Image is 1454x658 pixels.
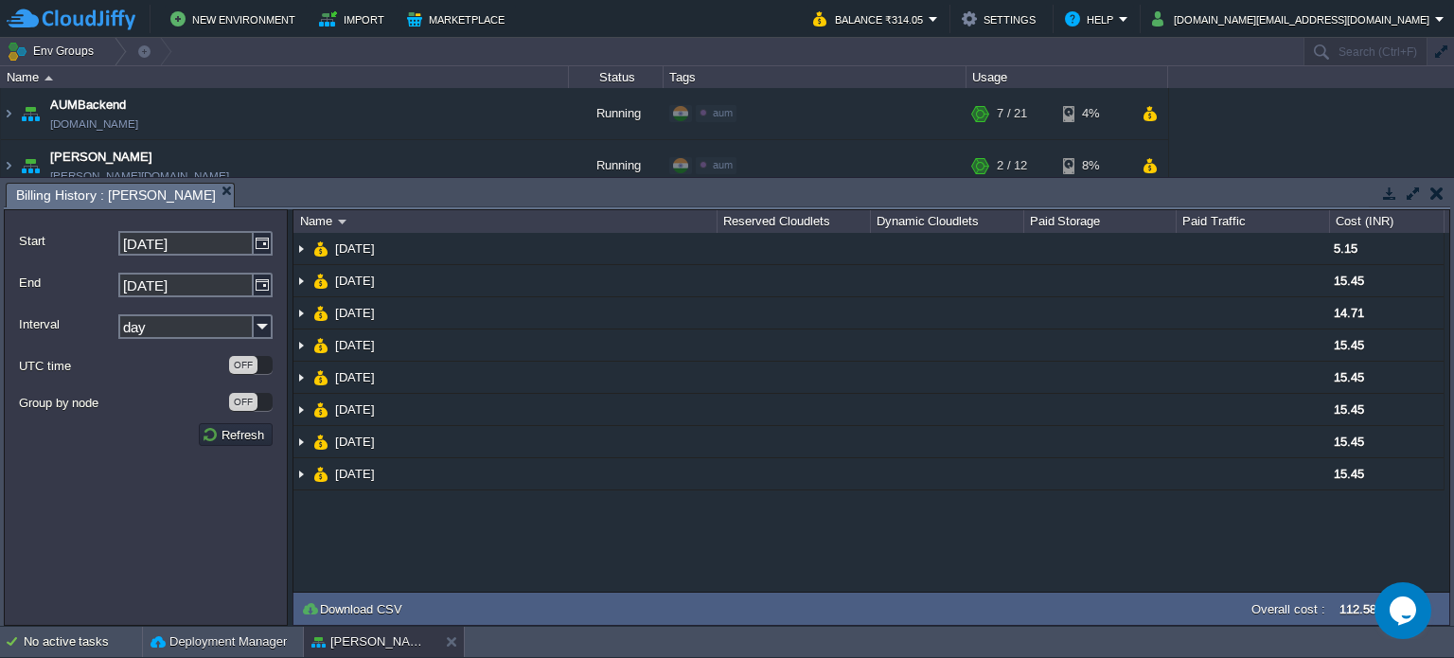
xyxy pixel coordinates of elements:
div: 4% [1063,88,1125,139]
button: Import [319,8,390,30]
img: AMDAwAAAACH5BAEAAAAALAAAAAABAAEAAAICRAEAOw== [293,458,309,489]
img: AMDAwAAAACH5BAEAAAAALAAAAAABAAEAAAICRAEAOw== [293,233,309,264]
span: 15.45 [1334,274,1364,288]
label: Interval [19,314,116,334]
label: Start [19,231,116,251]
div: Running [569,88,664,139]
button: Marketplace [407,8,510,30]
span: 14.71 [1334,306,1364,320]
span: Billing History : [PERSON_NAME] [16,184,216,207]
img: AMDAwAAAACH5BAEAAAAALAAAAAABAAEAAAICRAEAOw== [313,394,328,425]
span: 15.45 [1334,370,1364,384]
div: Name [2,66,568,88]
button: New Environment [170,8,301,30]
div: Paid Traffic [1178,210,1329,233]
button: Settings [962,8,1041,30]
img: AMDAwAAAACH5BAEAAAAALAAAAAABAAEAAAICRAEAOw== [313,233,328,264]
div: Name [295,210,717,233]
a: [DATE] [333,401,378,418]
span: 15.45 [1334,338,1364,352]
div: 8% [1063,140,1125,191]
div: 2 / 12 [997,140,1027,191]
a: [DATE] [333,466,378,482]
button: Refresh [202,426,270,443]
a: [DATE] [333,434,378,450]
span: aum [713,159,733,170]
a: [DATE] [333,337,378,353]
button: Download CSV [301,600,408,617]
button: Deployment Manager [151,632,287,651]
div: Status [570,66,663,88]
a: [PERSON_NAME] [50,148,152,167]
div: Paid Storage [1025,210,1177,233]
img: AMDAwAAAACH5BAEAAAAALAAAAAABAAEAAAICRAEAOw== [293,426,309,457]
a: [DATE] [333,369,378,385]
div: Usage [967,66,1167,88]
a: AUMBackend [50,96,126,115]
div: Tags [665,66,966,88]
div: Cost (INR) [1331,210,1444,233]
span: 15.45 [1334,435,1364,449]
button: Help [1065,8,1119,30]
img: CloudJiffy [7,8,135,31]
img: AMDAwAAAACH5BAEAAAAALAAAAAABAAEAAAICRAEAOw== [293,265,309,296]
img: AMDAwAAAACH5BAEAAAAALAAAAAABAAEAAAICRAEAOw== [293,329,309,361]
button: [PERSON_NAME] [311,632,431,651]
div: Reserved Cloudlets [718,210,870,233]
img: AMDAwAAAACH5BAEAAAAALAAAAAABAAEAAAICRAEAOw== [293,297,309,329]
img: AMDAwAAAACH5BAEAAAAALAAAAAABAAEAAAICRAEAOw== [293,362,309,393]
img: AMDAwAAAACH5BAEAAAAALAAAAAABAAEAAAICRAEAOw== [313,458,328,489]
label: Overall cost : [1251,602,1325,616]
img: AMDAwAAAACH5BAEAAAAALAAAAAABAAEAAAICRAEAOw== [313,426,328,457]
img: AMDAwAAAACH5BAEAAAAALAAAAAABAAEAAAICRAEAOw== [17,140,44,191]
span: 15.45 [1334,467,1364,481]
button: [DOMAIN_NAME][EMAIL_ADDRESS][DOMAIN_NAME] [1152,8,1435,30]
div: OFF [229,356,257,374]
iframe: chat widget [1374,582,1435,639]
img: AMDAwAAAACH5BAEAAAAALAAAAAABAAEAAAICRAEAOw== [313,362,328,393]
img: AMDAwAAAACH5BAEAAAAALAAAAAABAAEAAAICRAEAOw== [313,329,328,361]
img: AMDAwAAAACH5BAEAAAAALAAAAAABAAEAAAICRAEAOw== [44,76,53,80]
img: AMDAwAAAACH5BAEAAAAALAAAAAABAAEAAAICRAEAOw== [1,140,16,191]
div: OFF [229,393,257,411]
img: AMDAwAAAACH5BAEAAAAALAAAAAABAAEAAAICRAEAOw== [338,220,346,224]
img: AMDAwAAAACH5BAEAAAAALAAAAAABAAEAAAICRAEAOw== [313,265,328,296]
button: Balance ₹314.05 [813,8,929,30]
a: [PERSON_NAME][DOMAIN_NAME] [50,167,229,186]
a: [DATE] [333,240,378,257]
div: Dynamic Cloudlets [872,210,1023,233]
a: [DATE] [333,273,378,289]
button: Env Groups [7,38,100,64]
span: aum [713,107,733,118]
span: 15.45 [1334,402,1364,417]
img: AMDAwAAAACH5BAEAAAAALAAAAAABAAEAAAICRAEAOw== [17,88,44,139]
div: 7 / 21 [997,88,1027,139]
label: UTC time [19,356,227,376]
a: [DATE] [333,305,378,321]
label: Group by node [19,393,227,413]
img: AMDAwAAAACH5BAEAAAAALAAAAAABAAEAAAICRAEAOw== [293,394,309,425]
label: End [19,273,116,293]
div: No active tasks [24,627,142,657]
div: Running [569,140,664,191]
a: [DOMAIN_NAME] [50,115,138,133]
span: 5.15 [1334,241,1357,256]
img: AMDAwAAAACH5BAEAAAAALAAAAAABAAEAAAICRAEAOw== [313,297,328,329]
img: AMDAwAAAACH5BAEAAAAALAAAAAABAAEAAAICRAEAOw== [1,88,16,139]
label: 112.58 [1339,602,1376,616]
